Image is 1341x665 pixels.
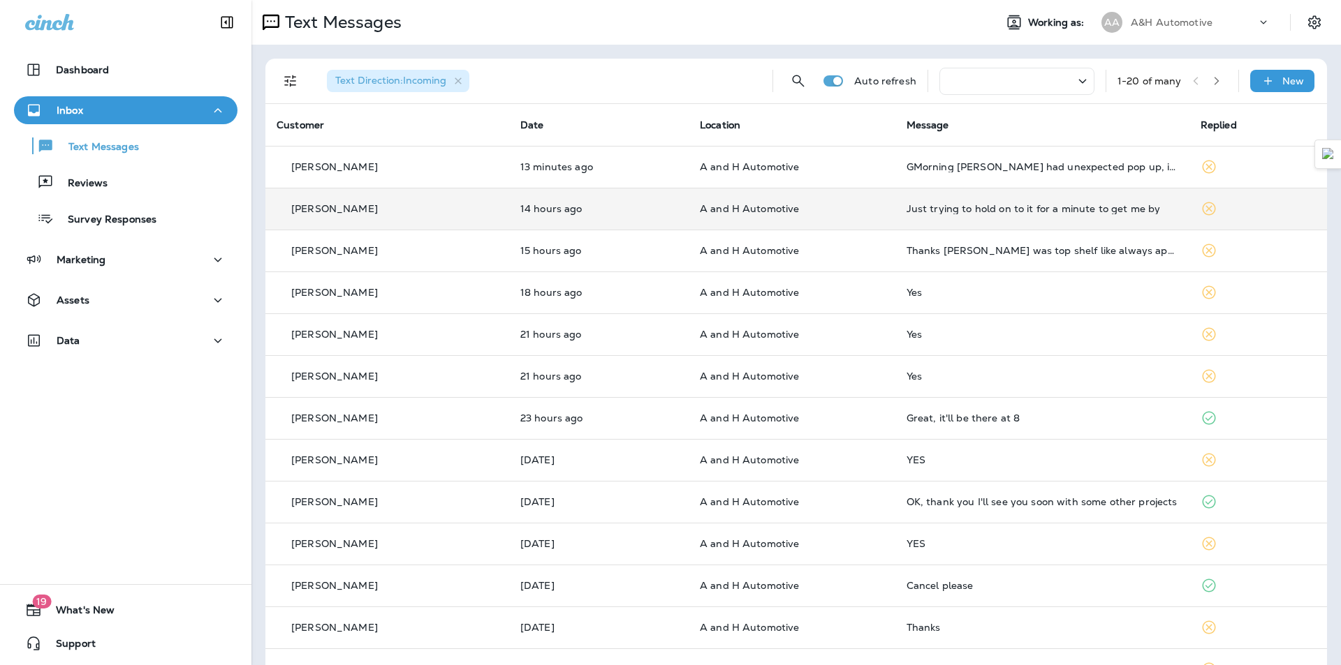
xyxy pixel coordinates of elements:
div: GMorning James I had unexpected pop up, is tomorrow ok. [907,161,1178,172]
button: Assets [14,286,237,314]
p: [PERSON_NAME] [291,245,378,256]
span: A and H Automotive [700,244,800,257]
p: [PERSON_NAME] [291,496,378,507]
p: Data [57,335,80,346]
p: [PERSON_NAME] [291,412,378,424]
p: Sep 17, 2025 08:05 AM [520,161,677,172]
button: 19What's New [14,596,237,624]
span: A and H Automotive [700,579,800,592]
p: [PERSON_NAME] [291,203,378,214]
div: Yes [907,371,1178,382]
p: [PERSON_NAME] [291,454,378,465]
span: Location [700,119,740,131]
p: [PERSON_NAME] [291,161,378,172]
div: Yes [907,329,1178,340]
p: [PERSON_NAME] [291,580,378,591]
span: A and H Automotive [700,537,800,550]
p: Marketing [57,254,105,265]
button: Filters [277,67,305,95]
span: A and H Automotive [700,621,800,634]
span: A and H Automotive [700,495,800,508]
div: Thanks James service was top shelf like always appreciate you all very much [907,245,1178,256]
button: Search Messages [784,67,812,95]
p: [PERSON_NAME] [291,538,378,549]
p: Auto refresh [854,75,916,87]
span: A and H Automotive [700,412,800,424]
p: A&H Automotive [1131,17,1212,28]
div: Great, it'll be there at 8 [907,412,1178,424]
span: A and H Automotive [700,286,800,299]
p: [PERSON_NAME] [291,287,378,298]
img: Detect Auto [1322,148,1335,160]
span: Customer [277,119,324,131]
span: Message [907,119,949,131]
div: YES [907,538,1178,549]
div: Yes [907,287,1178,298]
span: A and H Automotive [700,160,800,173]
p: Sep 15, 2025 10:57 AM [520,538,677,549]
button: Collapse Sidebar [207,8,247,36]
button: Survey Responses [14,204,237,233]
span: 19 [32,595,51,608]
button: Data [14,327,237,354]
p: Sep 15, 2025 11:15 AM [520,496,677,507]
span: What's New [42,604,115,621]
span: Replied [1201,119,1237,131]
button: Dashboard [14,56,237,84]
button: Inbox [14,96,237,124]
p: Sep 16, 2025 01:21 PM [520,287,677,298]
div: Just trying to hold on to it for a minute to get me by [907,203,1178,214]
span: Text Direction : Incoming [335,74,446,87]
div: AA [1101,12,1122,33]
p: [PERSON_NAME] [291,329,378,340]
button: Text Messages [14,131,237,160]
span: A and H Automotive [700,202,800,215]
button: Settings [1302,10,1327,35]
span: Working as: [1028,17,1087,29]
div: Cancel please [907,580,1178,591]
p: Assets [57,294,89,306]
p: Sep 15, 2025 12:03 PM [520,454,677,465]
button: Marketing [14,246,237,274]
div: 1 - 20 of many [1117,75,1182,87]
p: Sep 16, 2025 06:19 PM [520,203,677,214]
span: A and H Automotive [700,328,800,341]
p: Sep 15, 2025 10:40 AM [520,622,677,633]
p: New [1282,75,1304,87]
span: Date [520,119,544,131]
button: Support [14,629,237,657]
div: OK, thank you I'll see you soon with some other projects [907,496,1178,507]
p: Sep 16, 2025 04:36 PM [520,245,677,256]
p: Reviews [54,177,108,190]
p: [PERSON_NAME] [291,371,378,382]
span: A and H Automotive [700,370,800,382]
button: Reviews [14,167,237,197]
span: Support [42,638,96,655]
div: YES [907,454,1178,465]
p: Inbox [57,105,83,116]
p: Text Messages [279,12,402,33]
div: Thanks [907,622,1178,633]
p: Survey Responses [54,214,156,227]
div: Text Direction:Incoming [327,70,469,92]
p: [PERSON_NAME] [291,622,378,633]
span: A and H Automotive [700,454,800,466]
p: Sep 16, 2025 10:44 AM [520,329,677,340]
p: Sep 16, 2025 10:28 AM [520,371,677,382]
p: Text Messages [54,141,139,154]
p: Sep 16, 2025 08:52 AM [520,412,677,424]
p: Sep 15, 2025 10:41 AM [520,580,677,591]
p: Dashboard [56,64,109,75]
